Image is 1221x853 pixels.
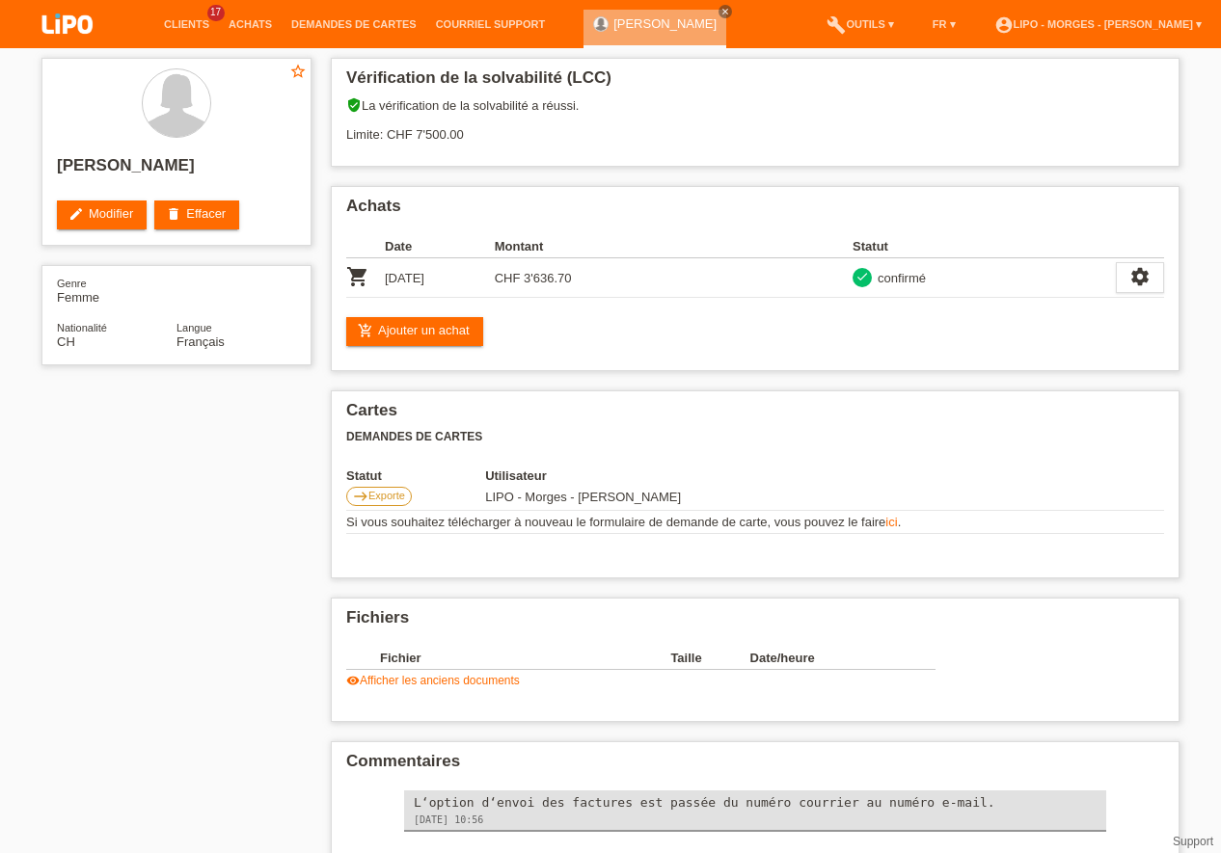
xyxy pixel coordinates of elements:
i: visibility [346,674,360,687]
i: close [720,7,730,16]
td: [DATE] [385,258,495,298]
div: confirmé [872,268,926,288]
span: Langue [176,322,212,333]
h3: Demandes de cartes [346,430,1164,444]
h2: Commentaires [346,752,1164,781]
a: editModifier [57,200,147,229]
td: CHF 3'636.70 [495,258,605,298]
i: build [827,15,846,35]
div: La vérification de la solvabilité a réussi. Limite: CHF 7'500.00 [346,97,1164,156]
a: [PERSON_NAME] [613,16,717,31]
a: visibilityAfficher les anciens documents [346,674,520,687]
th: Montant [495,235,605,258]
a: account_circleLIPO - Morges - [PERSON_NAME] ▾ [985,18,1211,30]
span: Suisse [57,334,75,349]
i: check [855,270,869,283]
th: Date [385,235,495,258]
a: FR ▾ [923,18,965,30]
a: LIPO pay [19,40,116,54]
a: Achats [219,18,282,30]
a: star_border [289,63,307,83]
i: account_circle [994,15,1014,35]
span: 17 [207,5,225,21]
i: delete [166,206,181,222]
a: Support [1173,835,1213,848]
td: Si vous souhaitez télécharger à nouveau le formulaire de demande de carte, vous pouvez le faire . [346,511,1164,534]
div: L‘option d‘envoi des factures est passée du numéro courrier au numéro e-mail. [414,795,1097,810]
i: add_shopping_cart [358,323,373,338]
a: close [719,5,732,18]
th: Fichier [380,647,670,670]
i: star_border [289,63,307,80]
h2: Achats [346,197,1164,226]
a: buildOutils ▾ [817,18,903,30]
i: verified_user [346,97,362,113]
a: add_shopping_cartAjouter un achat [346,317,483,346]
h2: Vérification de la solvabilité (LCC) [346,68,1164,97]
h2: Fichiers [346,608,1164,637]
a: ici [885,515,897,529]
span: 21.10.2024 [485,490,681,504]
div: Femme [57,276,176,305]
span: Nationalité [57,322,107,333]
i: edit [68,206,84,222]
div: [DATE] 10:56 [414,814,1097,825]
th: Utilisateur [485,468,812,483]
th: Statut [346,468,485,483]
i: east [353,489,368,504]
span: Genre [57,278,87,289]
th: Statut [853,235,1116,258]
th: Taille [670,647,749,670]
span: Français [176,334,225,349]
a: Courriel Support [426,18,555,30]
i: POSP00016453 [346,265,369,288]
a: Demandes de cartes [282,18,426,30]
i: settings [1129,266,1151,287]
span: Exporte [368,490,405,501]
th: Date/heure [750,647,909,670]
h2: Cartes [346,401,1164,430]
h2: [PERSON_NAME] [57,156,296,185]
a: deleteEffacer [154,200,239,229]
a: Clients [154,18,219,30]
